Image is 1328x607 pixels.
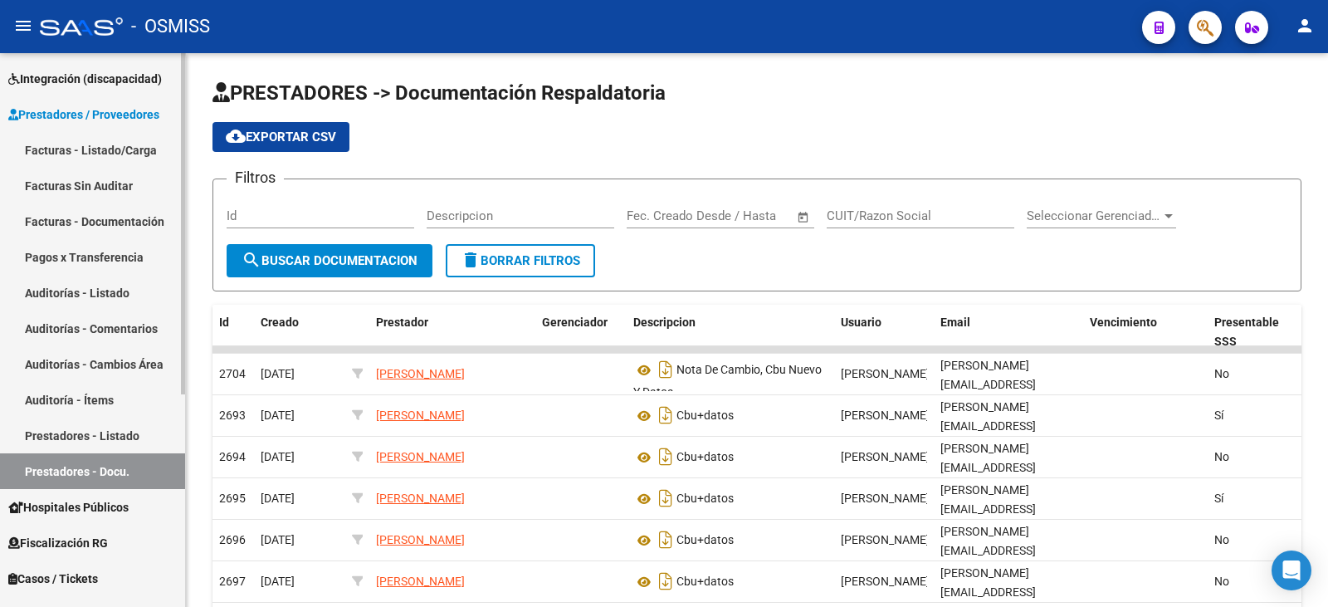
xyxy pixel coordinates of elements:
span: Borrar Filtros [461,253,580,268]
button: Open calendar [794,208,813,227]
span: 2693 [219,409,246,422]
span: [PERSON_NAME] [376,450,465,463]
span: Nota De Cambio, Cbu Nuevo Y Datos [633,364,822,399]
span: [DATE] [261,450,295,463]
span: [DATE] [261,575,295,588]
span: No [1214,450,1229,463]
span: Gerenciador [542,316,608,329]
span: [PERSON_NAME] [841,409,930,422]
span: Presentable SSS [1214,316,1279,348]
span: [DATE] [261,367,295,380]
span: Cbu+datos [676,451,734,464]
span: 2704 [219,367,246,380]
span: No [1214,367,1229,380]
span: [DATE] [261,409,295,422]
span: Integración (discapacidad) [8,70,162,88]
span: Vencimiento [1090,316,1157,329]
button: Exportar CSV [212,122,349,152]
h3: Filtros [227,166,284,189]
span: [PERSON_NAME] [376,533,465,546]
span: Cbu+datos [676,409,734,423]
datatable-header-cell: Descripcion [627,305,834,360]
datatable-header-cell: Vencimiento [1083,305,1208,360]
div: Open Intercom Messenger [1272,551,1311,590]
mat-icon: menu [13,16,33,36]
span: [PERSON_NAME] [841,367,930,380]
span: [PERSON_NAME][EMAIL_ADDRESS][PERSON_NAME][DOMAIN_NAME] [940,442,1036,512]
span: [DATE] [261,533,295,546]
span: [PERSON_NAME] [841,575,930,588]
span: [PERSON_NAME][EMAIL_ADDRESS][PERSON_NAME][DOMAIN_NAME] [940,525,1036,595]
span: [PERSON_NAME] [376,575,465,588]
span: Email [940,316,970,329]
span: Usuario [841,316,881,329]
mat-icon: search [242,250,261,270]
span: No [1214,575,1229,588]
button: Buscar Documentacion [227,244,432,277]
input: Fecha fin [709,208,789,223]
input: Fecha inicio [627,208,694,223]
span: [PERSON_NAME] [841,533,930,546]
span: Hospitales Públicos [8,498,129,516]
span: Cbu+datos [676,492,734,506]
span: [DATE] [261,492,295,505]
span: 2695 [219,492,246,505]
span: 2696 [219,533,246,546]
span: PRESTADORES -> Documentación Respaldatoria [212,81,666,105]
i: Descargar documento [655,485,676,512]
span: 2697 [219,575,246,588]
span: Id [219,316,229,329]
span: [PERSON_NAME] [376,409,465,422]
i: Descargar documento [655,526,676,553]
span: Prestadores / Proveedores [8,105,159,124]
datatable-header-cell: Id [212,305,254,360]
mat-icon: cloud_download [226,126,246,146]
span: [PERSON_NAME] [376,367,465,380]
span: Creado [261,316,299,329]
span: Descripcion [633,316,696,329]
mat-icon: person [1295,16,1315,36]
span: Buscar Documentacion [242,253,417,268]
datatable-header-cell: Email [934,305,1083,360]
button: Borrar Filtros [446,244,595,277]
datatable-header-cell: Prestador [369,305,535,360]
i: Descargar documento [655,356,676,383]
span: Seleccionar Gerenciador [1027,208,1161,223]
i: Descargar documento [655,443,676,470]
span: Sí [1214,492,1223,505]
span: [PERSON_NAME] [841,450,930,463]
span: [PERSON_NAME] [376,492,465,505]
datatable-header-cell: Gerenciador [535,305,627,360]
datatable-header-cell: Usuario [834,305,934,360]
span: Cbu+datos [676,534,734,547]
span: Casos / Tickets [8,570,98,588]
i: Descargar documento [655,402,676,428]
span: Cbu+datos [676,575,734,589]
span: [PERSON_NAME][EMAIL_ADDRESS][PERSON_NAME][DOMAIN_NAME] [940,483,1036,553]
span: [PERSON_NAME][EMAIL_ADDRESS][DOMAIN_NAME] [940,359,1036,410]
span: [PERSON_NAME] [841,492,930,505]
datatable-header-cell: Presentable SSS [1208,305,1307,360]
span: Fiscalización RG [8,534,108,552]
span: Exportar CSV [226,130,336,144]
mat-icon: delete [461,250,481,270]
span: No [1214,533,1229,546]
i: Descargar documento [655,568,676,595]
span: - OSMISS [131,8,210,45]
span: Sí [1214,409,1223,422]
datatable-header-cell: Creado [254,305,345,360]
span: 2694 [219,450,246,463]
span: Prestador [376,316,428,329]
span: [PERSON_NAME][EMAIL_ADDRESS][PERSON_NAME][DOMAIN_NAME] [940,400,1036,470]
